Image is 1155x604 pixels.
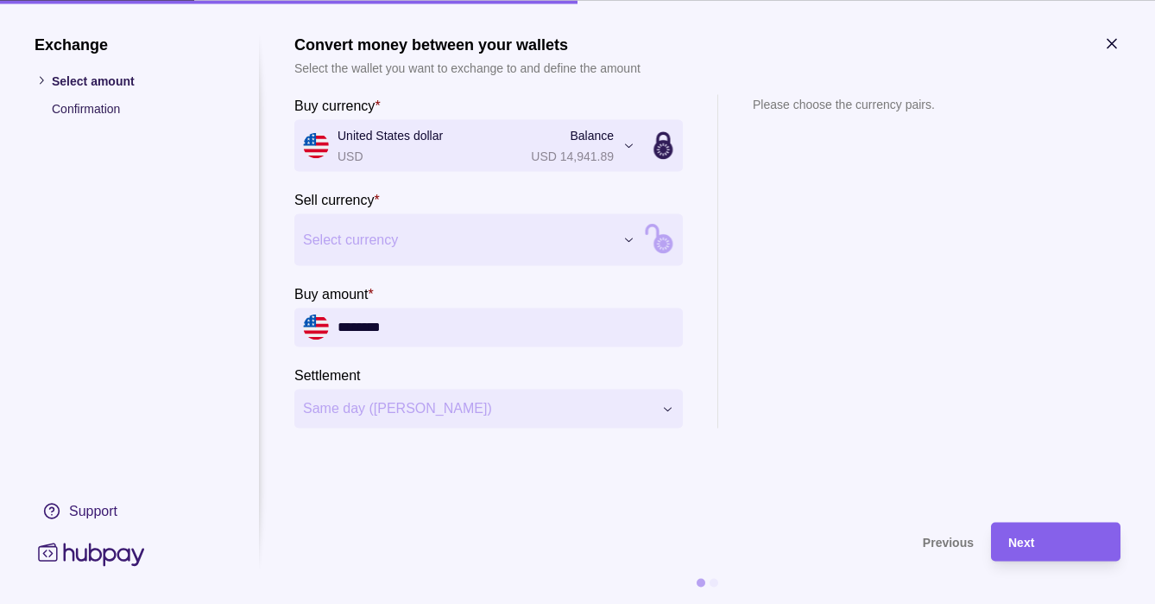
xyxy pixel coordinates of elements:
button: Previous [294,522,974,561]
div: Support [69,501,117,520]
p: Select amount [52,71,224,90]
button: Next [991,522,1120,561]
span: Next [1008,536,1034,550]
p: Select the wallet you want to exchange to and define the amount [294,58,641,77]
input: amount [338,308,674,347]
label: Settlement [294,364,360,385]
p: Confirmation [52,99,224,118]
label: Sell currency [294,188,380,209]
img: us [303,315,329,340]
p: Settlement [294,367,360,382]
span: Previous [923,536,974,550]
a: Support [35,493,224,529]
label: Buy currency [294,94,381,115]
p: Sell currency [294,192,374,207]
p: Buy amount [294,286,368,301]
h1: Exchange [35,35,224,54]
h1: Convert money between your wallets [294,35,641,54]
p: Please choose the currency pairs. [753,94,935,113]
label: Buy amount [294,283,374,303]
p: Buy currency [294,98,375,112]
